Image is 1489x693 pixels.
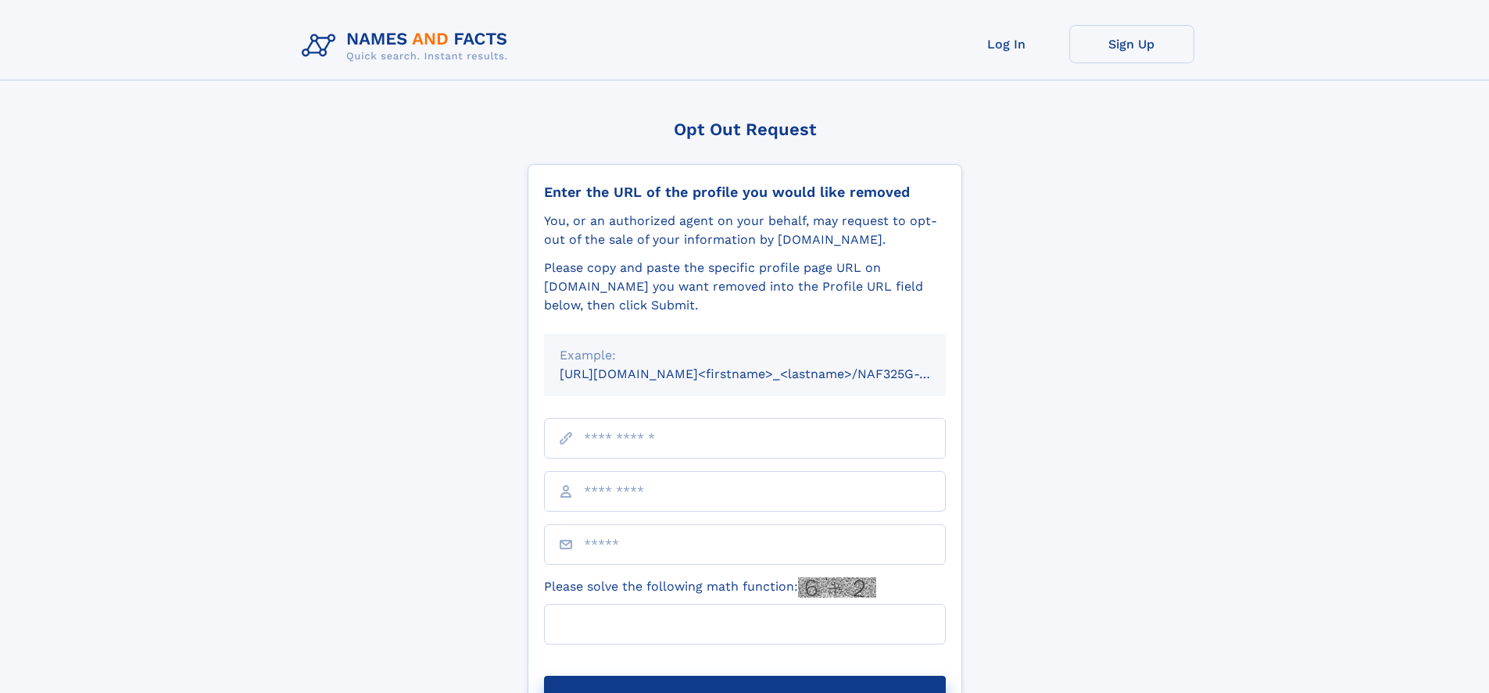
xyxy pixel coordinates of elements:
[1069,25,1194,63] a: Sign Up
[544,184,946,201] div: Enter the URL of the profile you would like removed
[544,212,946,249] div: You, or an authorized agent on your behalf, may request to opt-out of the sale of your informatio...
[560,366,975,381] small: [URL][DOMAIN_NAME]<firstname>_<lastname>/NAF325G-xxxxxxxx
[560,346,930,365] div: Example:
[944,25,1069,63] a: Log In
[295,25,521,67] img: Logo Names and Facts
[528,120,962,139] div: Opt Out Request
[544,577,876,598] label: Please solve the following math function:
[544,259,946,315] div: Please copy and paste the specific profile page URL on [DOMAIN_NAME] you want removed into the Pr...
